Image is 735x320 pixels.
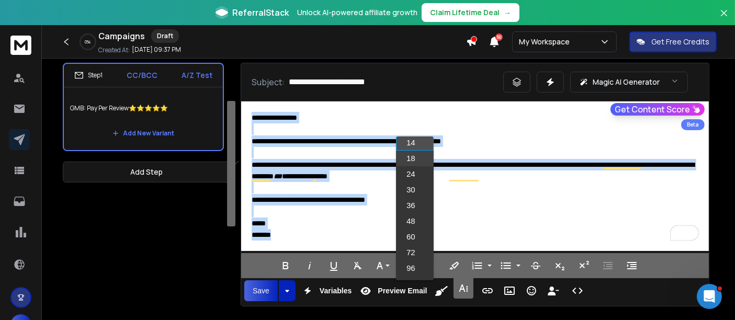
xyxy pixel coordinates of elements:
[622,255,642,276] button: Increase Indent (Ctrl+])
[568,280,587,301] button: Code View
[396,182,434,198] a: 30
[610,103,705,116] button: Get Content Score
[182,70,212,81] p: A/Z Test
[485,255,494,276] button: Ordered List
[574,255,594,276] button: Superscript
[550,255,570,276] button: Subscript
[396,151,434,166] a: 18
[522,280,541,301] button: Emoticons
[717,6,731,31] button: Close banner
[127,70,157,81] p: CC/BCC
[244,280,278,301] button: Save
[593,77,660,87] p: Magic AI Generator
[98,30,145,42] h1: Campaigns
[478,280,497,301] button: Insert Link (Ctrl+K)
[681,119,705,130] div: Beta
[651,37,709,47] p: Get Free Credits
[241,101,709,251] div: To enrich screen reader interactions, please activate Accessibility in Grammarly extension settings
[348,255,368,276] button: Clear Formatting
[504,7,511,18] span: →
[629,31,717,52] button: Get Free Credits
[570,72,688,93] button: Magic AI Generator
[74,71,103,80] div: Step 1
[500,280,519,301] button: Insert Image (Ctrl+P)
[496,255,516,276] button: Unordered List
[372,255,392,276] button: Font Family
[697,284,722,309] iframe: Intercom live chat
[85,39,91,45] p: 0 %
[63,63,224,151] li: Step1CC/BCCA/Z TestGMB: Pay Per Review⭐⭐⭐⭐⭐Add New Variant
[276,255,296,276] button: Bold (Ctrl+B)
[467,255,487,276] button: Ordered List
[376,287,429,295] span: Preview Email
[396,213,434,229] a: 48
[356,280,429,301] button: Preview Email
[70,94,217,123] p: GMB: Pay Per Review⭐⭐⭐⭐⭐
[297,7,417,18] p: Unlock AI-powered affiliate growth
[98,46,130,54] p: Created At:
[598,255,618,276] button: Decrease Indent (Ctrl+[)
[63,162,230,182] button: Add Step
[396,135,434,151] a: 14
[318,287,354,295] span: Variables
[519,37,574,47] p: My Workspace
[104,123,183,144] button: Add New Variant
[444,255,464,276] button: Background Color
[422,3,519,22] button: Claim Lifetime Deal→
[396,198,434,213] a: 36
[298,280,354,301] button: Variables
[396,229,434,245] a: 60
[495,33,503,41] span: 50
[232,6,289,19] span: ReferralStack
[396,260,434,276] a: 96
[151,29,179,43] div: Draft
[300,255,320,276] button: Italic (Ctrl+I)
[132,45,181,54] p: [DATE] 09:37 PM
[324,255,344,276] button: Underline (Ctrl+U)
[252,76,285,88] p: Subject:
[396,166,434,182] a: 24
[396,245,434,260] a: 72
[544,280,563,301] button: Insert Unsubscribe Link
[526,255,546,276] button: Strikethrough (Ctrl+S)
[514,255,523,276] button: Unordered List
